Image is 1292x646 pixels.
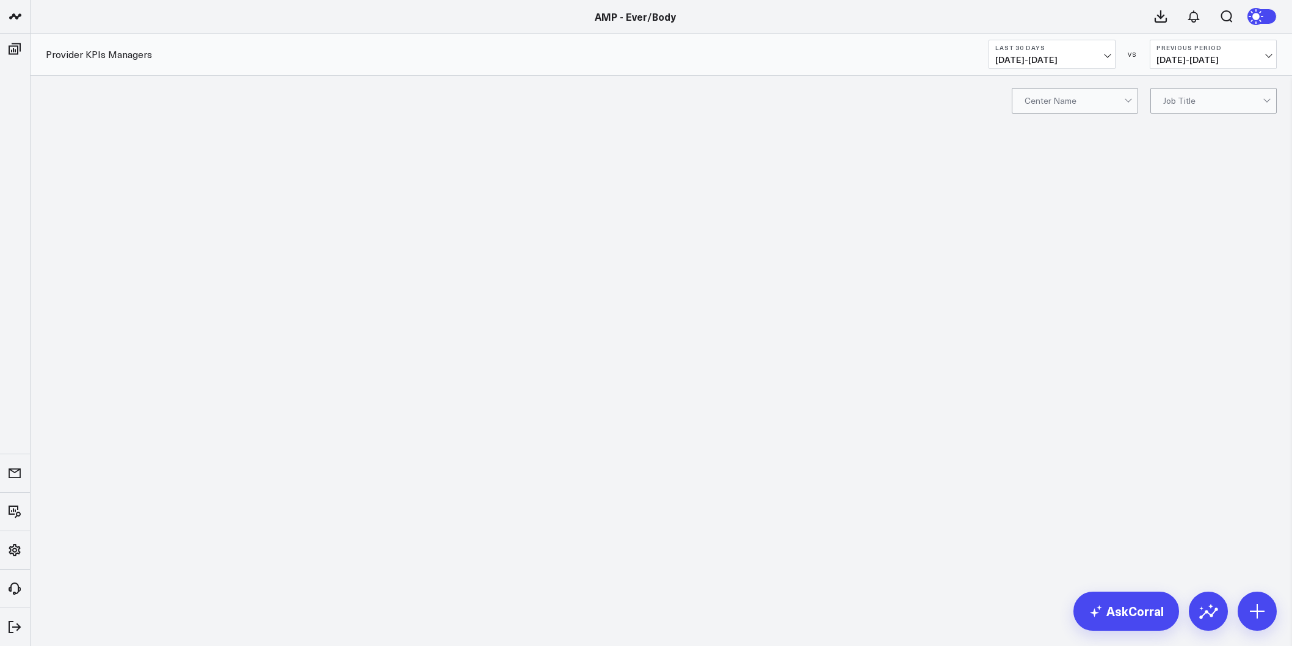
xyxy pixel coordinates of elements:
b: Last 30 Days [995,44,1109,51]
button: Previous Period[DATE]-[DATE] [1150,40,1277,69]
span: [DATE] - [DATE] [995,55,1109,65]
div: VS [1122,51,1144,58]
a: AMP - Ever/Body [595,10,676,23]
a: Provider KPIs Managers [46,48,152,61]
b: Previous Period [1156,44,1270,51]
span: [DATE] - [DATE] [1156,55,1270,65]
a: AskCorral [1073,592,1179,631]
button: Last 30 Days[DATE]-[DATE] [989,40,1116,69]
